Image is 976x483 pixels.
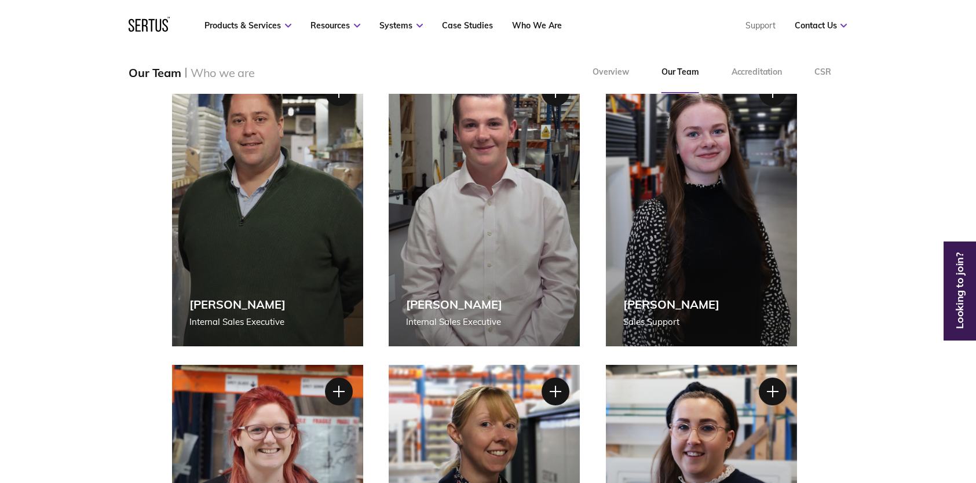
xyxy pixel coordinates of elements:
[745,20,775,31] a: Support
[512,20,562,31] a: Who We Are
[204,20,291,31] a: Products & Services
[406,315,502,329] div: Internal Sales Executive
[715,52,798,93] a: Accreditation
[623,315,719,329] div: Sales Support
[189,297,286,312] div: [PERSON_NAME]
[191,65,255,80] div: Who we are
[379,20,423,31] a: Systems
[442,20,493,31] a: Case Studies
[794,20,847,31] a: Contact Us
[129,65,181,80] div: Our Team
[576,52,645,93] a: Overview
[623,297,719,312] div: [PERSON_NAME]
[767,349,976,483] iframe: Chat Widget
[310,20,360,31] a: Resources
[406,297,502,312] div: [PERSON_NAME]
[798,52,847,93] a: CSR
[189,315,286,329] div: Internal Sales Executive
[946,286,973,295] a: Looking to join?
